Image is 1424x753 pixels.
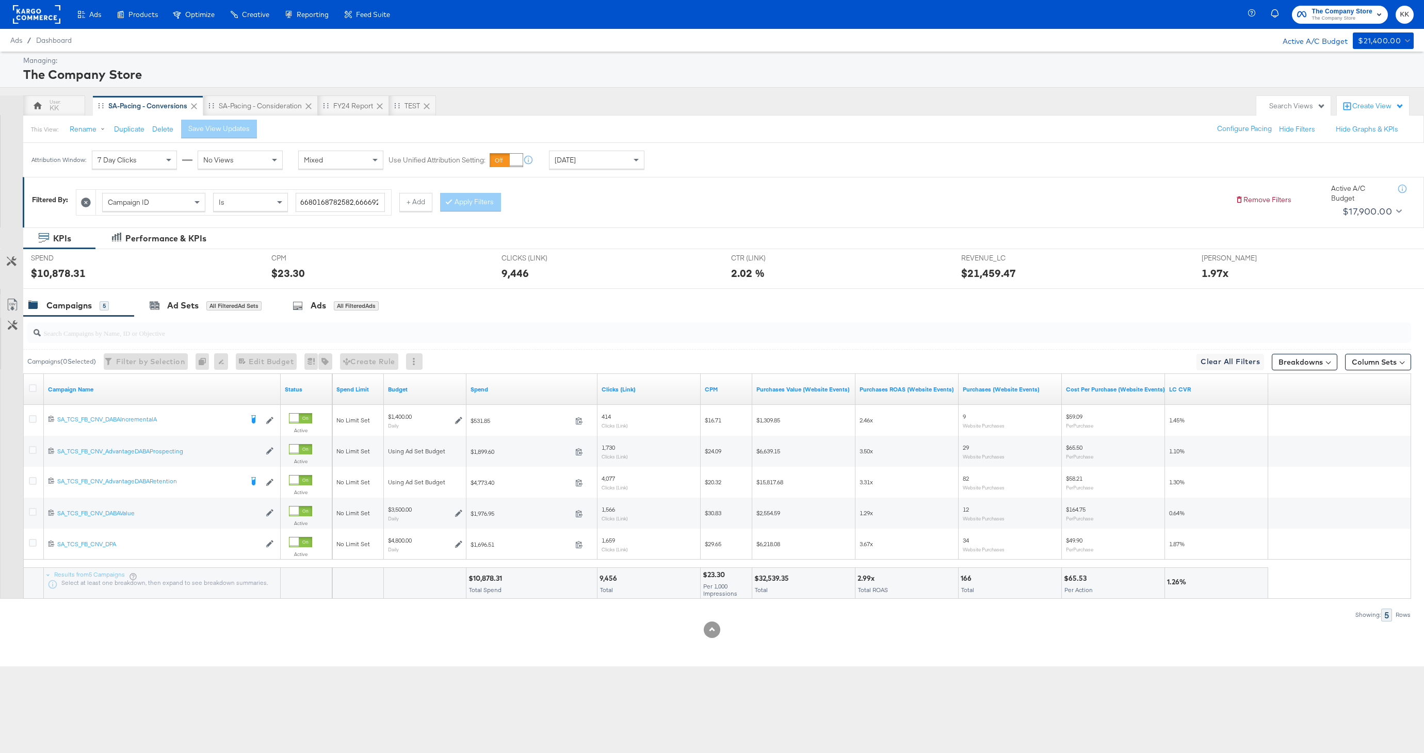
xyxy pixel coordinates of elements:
[963,422,1005,429] sub: Website Purchases
[705,540,721,548] span: $29.65
[57,477,242,485] div: SA_TCS_FB_CNV_AdvantageDABARetention
[271,253,349,263] span: CPM
[961,253,1039,263] span: REVENUE_LC
[755,586,768,594] span: Total
[1066,413,1082,420] span: $59.09
[705,478,721,486] span: $20.32
[1196,354,1264,370] button: Clear All Filters
[334,301,379,310] div: All Filtered Ads
[394,103,400,108] div: Drag to reorder tab
[600,574,620,583] div: 9,456
[336,416,370,424] span: No Limit Set
[271,266,305,281] div: $23.30
[336,540,370,548] span: No Limit Set
[1202,266,1228,281] div: 1.97x
[285,385,328,394] a: Shows the current state of your Ad Campaign.
[1345,354,1411,370] button: Column Sets
[860,385,954,394] a: The total value of the purchase actions divided by spend tracked by your Custom Audience pixel on...
[50,103,59,113] div: KK
[57,447,261,456] a: SA_TCS_FB_CNV_AdvantageDABAProspecting
[1312,14,1372,23] span: The Company Store
[963,453,1005,460] sub: Website Purchases
[388,447,462,455] div: Using Ad Set Budget
[206,301,262,310] div: All Filtered Ad Sets
[388,536,412,545] div: $4,800.00
[860,416,873,424] span: 2.46x
[196,353,214,370] div: 0
[756,540,780,548] span: $6,218.08
[27,357,96,366] div: Campaigns ( 0 Selected)
[1167,577,1189,587] div: 1.26%
[1269,101,1325,111] div: Search Views
[731,266,765,281] div: 2.02 %
[1210,120,1279,138] button: Configure Pacing
[108,101,187,111] div: SA-Pacing - Conversions
[289,520,312,527] label: Active
[756,447,780,455] span: $6,639.15
[705,509,721,517] span: $30.83
[731,253,808,263] span: CTR (LINK)
[471,510,571,517] span: $1,976.95
[860,478,873,486] span: 3.31x
[388,413,412,421] div: $1,400.00
[1169,416,1185,424] span: 1.45%
[963,546,1005,552] sub: Website Purchases
[963,385,1058,394] a: The number of times a purchase was made tracked by your Custom Audience pixel on your website aft...
[1396,6,1414,24] button: KK
[219,101,302,111] div: SA-Pacing - Consideration
[1169,447,1185,455] span: 1.10%
[36,36,72,44] a: Dashboard
[242,10,269,19] span: Creative
[304,155,323,165] span: Mixed
[501,253,579,263] span: CLICKS (LINK)
[1066,546,1093,552] sub: Per Purchase
[1331,184,1388,203] div: Active A/C Budget
[31,156,87,163] div: Attribution Window:
[963,536,969,544] span: 34
[1358,35,1401,47] div: $21,400.00
[1272,354,1337,370] button: Breakdowns
[1312,6,1372,17] span: The Company Store
[23,56,1411,66] div: Managing:
[311,300,326,312] div: Ads
[471,479,571,486] span: $4,773.40
[1201,355,1260,368] span: Clear All Filters
[208,103,214,108] div: Drag to reorder tab
[1066,484,1093,490] sub: Per Purchase
[963,413,966,420] span: 9
[31,253,108,263] span: SPEND
[756,509,780,517] span: $2,554.59
[602,453,628,460] sub: Clicks (Link)
[1355,611,1381,618] div: Showing:
[323,103,329,108] div: Drag to reorder tab
[1352,101,1404,111] div: Create View
[471,448,571,455] span: $1,899.60
[1338,203,1404,220] button: $17,900.00
[600,586,613,594] span: Total
[1202,253,1279,263] span: [PERSON_NAME]
[53,233,71,244] div: KPIs
[388,478,462,486] div: Using Ad Set Budget
[89,10,101,19] span: Ads
[754,574,792,583] div: $32,539.35
[602,385,697,394] a: The number of clicks on links appearing on your ad or Page that direct people to your sites off F...
[185,10,215,19] span: Optimize
[756,416,780,424] span: $1,309.85
[1235,195,1291,205] button: Remove Filters
[602,505,615,513] span: 1,566
[705,447,721,455] span: $24.09
[963,505,969,513] span: 12
[57,415,242,423] div: SA_TCS_FB_CNV_DABAIncrementalA
[1066,385,1165,394] a: The average cost for each purchase tracked by your Custom Audience pixel on your website after pe...
[602,515,628,521] sub: Clicks (Link)
[57,509,261,518] a: SA_TCS_FB_CNV_DABAValue
[1066,505,1086,513] span: $164.75
[963,444,969,451] span: 29
[203,155,234,165] span: No Views
[1169,385,1264,394] a: 1/0 Purchases / Clicks
[152,124,173,134] button: Delete
[57,540,261,549] a: SA_TCS_FB_CNV_DPA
